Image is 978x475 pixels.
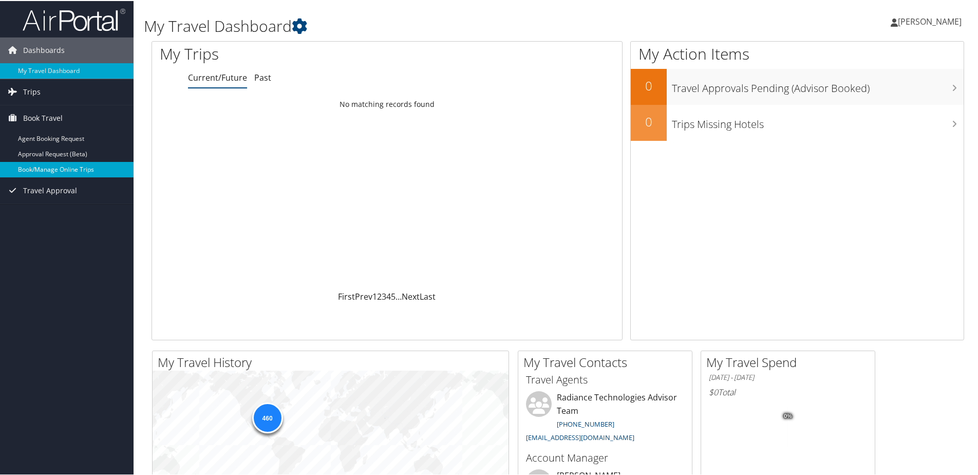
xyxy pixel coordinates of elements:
div: 460 [252,401,283,432]
h2: My Travel History [158,353,509,370]
a: 4 [386,290,391,301]
a: [EMAIL_ADDRESS][DOMAIN_NAME] [526,432,634,441]
img: airportal-logo.png [23,7,125,31]
a: Next [402,290,420,301]
a: 3 [382,290,386,301]
a: [PERSON_NAME] [891,5,972,36]
h3: Account Manager [526,450,684,464]
a: First [338,290,355,301]
h3: Travel Agents [526,372,684,386]
span: Trips [23,78,41,104]
a: 5 [391,290,396,301]
h2: My Travel Spend [706,353,875,370]
span: Book Travel [23,104,63,130]
td: No matching records found [152,94,622,113]
li: Radiance Technologies Advisor Team [521,390,689,445]
span: $0 [709,386,718,397]
a: Past [254,71,271,82]
h6: [DATE] - [DATE] [709,372,867,381]
a: 0Trips Missing Hotels [631,104,964,140]
a: 0Travel Approvals Pending (Advisor Booked) [631,68,964,104]
a: Last [420,290,436,301]
a: Current/Future [188,71,247,82]
h3: Trips Missing Hotels [672,111,964,131]
h2: 0 [631,76,667,94]
h1: My Trips [160,42,419,64]
span: Dashboards [23,36,65,62]
a: 1 [372,290,377,301]
a: Prev [355,290,372,301]
a: [PHONE_NUMBER] [557,418,614,428]
h1: My Travel Dashboard [144,14,696,36]
h2: 0 [631,112,667,130]
h6: Total [709,386,867,397]
a: 2 [377,290,382,301]
span: Travel Approval [23,177,77,203]
tspan: 0% [784,412,792,418]
span: [PERSON_NAME] [898,15,962,26]
span: … [396,290,402,301]
h2: My Travel Contacts [523,353,692,370]
h3: Travel Approvals Pending (Advisor Booked) [672,75,964,95]
h1: My Action Items [631,42,964,64]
